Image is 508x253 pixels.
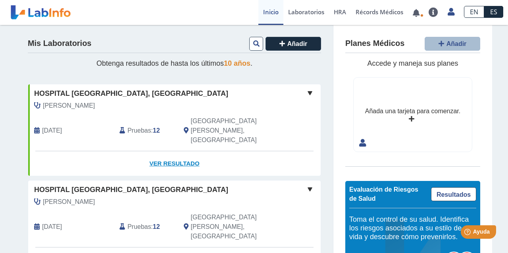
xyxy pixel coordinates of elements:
a: ES [484,6,503,18]
b: 12 [153,127,160,134]
span: Hospital [GEOGRAPHIC_DATA], [GEOGRAPHIC_DATA] [34,185,228,195]
b: 12 [153,223,160,230]
div: : [114,116,177,145]
a: Resultados [431,187,476,201]
a: Ver Resultado [28,151,321,176]
div: : [114,213,177,241]
h4: Mis Laboratorios [28,39,91,48]
span: San Juan, PR [191,116,279,145]
span: Pruebas [127,126,151,135]
span: Accede y maneja sus planes [367,59,458,67]
span: San Juan, PR [191,213,279,241]
div: Añada una tarjeta para comenzar. [365,107,460,116]
span: Obtenga resultados de hasta los últimos . [96,59,252,67]
span: Rodriguez Rohena, Maria [43,101,95,110]
span: 10 años [224,59,250,67]
span: Hospital [GEOGRAPHIC_DATA], [GEOGRAPHIC_DATA] [34,88,228,99]
iframe: Help widget launcher [437,222,499,244]
h5: Toma el control de su salud. Identifica los riesgos asociados a su estilo de vida y descubre cómo... [349,215,476,241]
span: Evaluación de Riesgos de Salud [349,186,418,202]
span: Pruebas [127,222,151,232]
span: HRA [334,8,346,16]
span: Rodriguez Rohena, Maria [43,197,95,207]
span: 2024-06-26 [42,222,62,232]
span: Añadir [446,40,467,47]
button: Añadir [266,37,321,51]
span: Añadir [287,40,308,47]
a: EN [464,6,484,18]
button: Añadir [425,37,480,51]
span: 2025-08-22 [42,126,62,135]
h4: Planes Médicos [345,39,404,48]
